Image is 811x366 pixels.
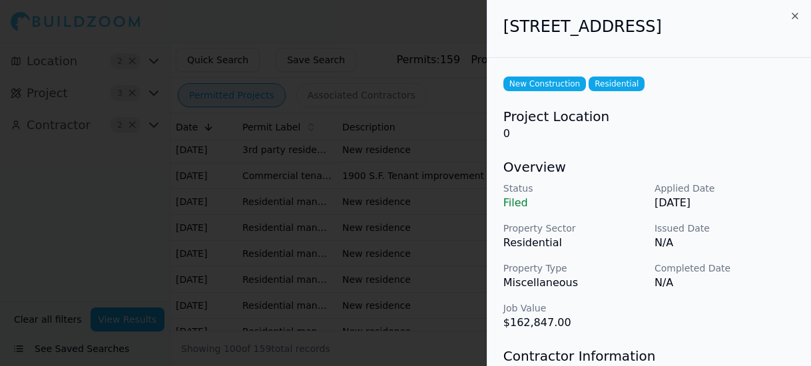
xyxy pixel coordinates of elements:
p: Completed Date [655,262,795,275]
p: Residential [503,235,644,251]
p: $162,847.00 [503,315,644,331]
p: Status [503,182,644,195]
p: N/A [655,275,795,291]
p: Property Sector [503,222,644,235]
div: 0 [503,107,795,142]
h3: Project Location [503,107,795,126]
h3: Contractor Information [503,347,795,365]
p: Issued Date [655,222,795,235]
h3: Overview [503,158,795,176]
p: [DATE] [655,195,795,211]
p: Applied Date [655,182,795,195]
p: Job Value [503,301,644,315]
p: N/A [655,235,795,251]
span: New Construction [503,77,586,91]
p: Filed [503,195,644,211]
p: Miscellaneous [503,275,644,291]
span: Residential [589,77,645,91]
p: Property Type [503,262,644,275]
h2: [STREET_ADDRESS] [503,16,795,37]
